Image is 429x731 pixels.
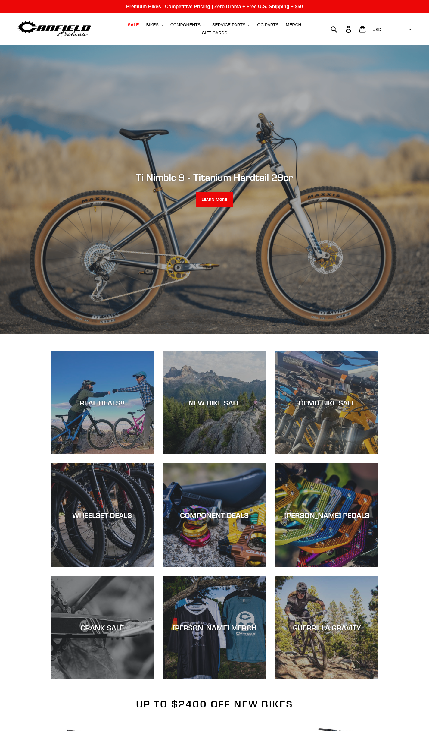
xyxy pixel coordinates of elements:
[125,21,142,29] a: SALE
[275,623,378,632] div: GUERRILLA GRAVITY
[163,576,266,679] a: [PERSON_NAME] MERCH
[167,21,208,29] button: COMPONENTS
[257,22,278,27] span: GG PARTS
[275,398,378,407] div: DEMO BIKE SALE
[212,22,245,27] span: SERVICE PARTS
[196,192,233,207] a: LEARN MORE
[51,698,379,710] h2: Up to $2400 Off New Bikes
[199,29,230,37] a: GIFT CARDS
[143,21,166,29] button: BIKES
[51,576,154,679] a: CRANK SALE
[202,30,227,36] span: GIFT CARDS
[275,463,378,567] a: [PERSON_NAME] PEDALS
[286,22,301,27] span: MERCH
[51,623,154,632] div: CRANK SALE
[51,172,379,183] h2: Ti Nimble 9 - Titanium Hardtail 29er
[128,22,139,27] span: SALE
[163,623,266,632] div: [PERSON_NAME] MERCH
[17,20,92,39] img: Canfield Bikes
[51,398,154,407] div: REAL DEALS!!
[334,22,349,36] input: Search
[146,22,159,27] span: BIKES
[163,398,266,407] div: NEW BIKE SALE
[283,21,304,29] a: MERCH
[275,576,378,679] a: GUERRILLA GRAVITY
[51,463,154,567] a: WHEELSET DEALS
[254,21,281,29] a: GG PARTS
[51,351,154,454] a: REAL DEALS!!
[275,351,378,454] a: DEMO BIKE SALE
[163,463,266,567] a: COMPONENT DEALS
[170,22,201,27] span: COMPONENTS
[163,351,266,454] a: NEW BIKE SALE
[275,511,378,519] div: [PERSON_NAME] PEDALS
[51,511,154,519] div: WHEELSET DEALS
[209,21,253,29] button: SERVICE PARTS
[163,511,266,519] div: COMPONENT DEALS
